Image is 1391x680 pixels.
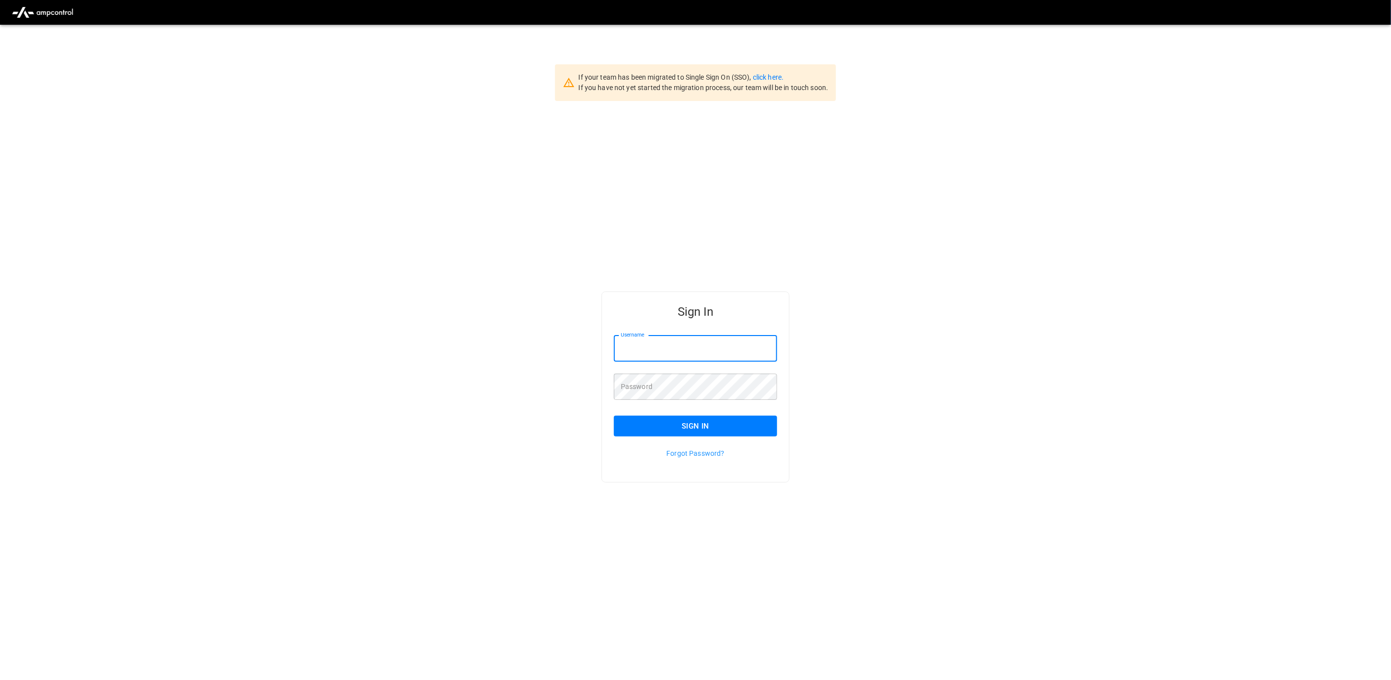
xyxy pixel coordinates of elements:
img: ampcontrol.io logo [8,3,77,22]
span: If your team has been migrated to Single Sign On (SSO), [579,73,753,81]
label: Username [621,331,645,339]
a: click here. [753,73,784,81]
p: Forgot Password? [614,448,777,458]
button: Sign In [614,416,777,437]
span: If you have not yet started the migration process, our team will be in touch soon. [579,84,829,92]
h5: Sign In [614,304,777,320]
